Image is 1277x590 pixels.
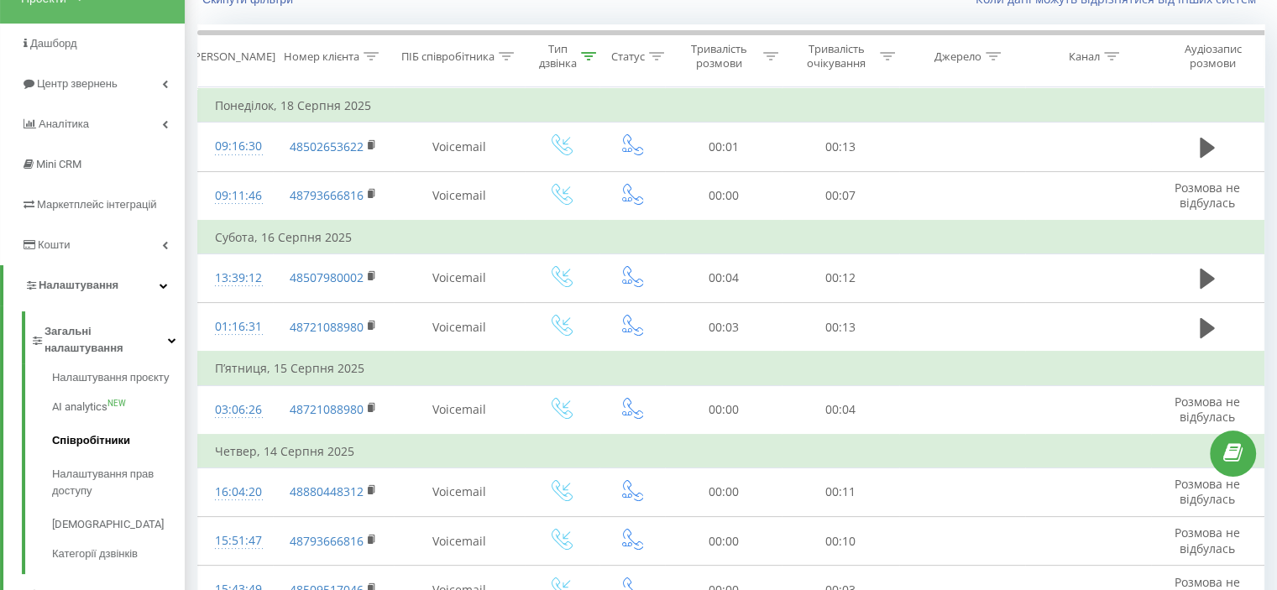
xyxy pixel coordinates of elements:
a: Налаштування прав доступу [52,457,185,508]
td: Понеділок, 18 Серпня 2025 [198,89,1264,123]
td: 00:00 [665,517,782,566]
td: Voicemail [394,253,525,302]
div: Номер клієнта [284,50,359,64]
div: 15:51:47 [215,525,256,557]
td: Voicemail [394,385,525,435]
span: Загальні налаштування [44,323,168,357]
div: Статус [611,50,645,64]
div: Тип дзвінка [539,42,577,70]
a: Налаштування проєкту [52,369,185,390]
td: 00:00 [665,467,782,516]
div: ПІБ співробітника [401,50,495,64]
td: Voicemail [394,517,525,566]
span: Маркетплейс інтеграцій [37,198,157,211]
td: Субота, 16 Серпня 2025 [198,221,1264,254]
span: Дашборд [30,37,77,50]
td: 00:00 [665,385,782,435]
td: Voicemail [394,303,525,352]
span: Співробітники [52,432,130,449]
td: 00:01 [665,123,782,171]
div: Канал [1069,50,1100,64]
span: AI analytics [52,399,107,415]
span: Аналiтика [39,117,89,130]
div: Аудіозапис розмови [1167,42,1259,70]
td: 00:04 [665,253,782,302]
span: Розмова не відбулась [1175,394,1240,425]
a: AI analyticsNEW [52,390,185,424]
span: [DEMOGRAPHIC_DATA] [52,516,164,533]
span: Налаштування прав доступу [52,466,176,499]
span: Налаштування проєкту [52,369,169,386]
span: Центр звернень [37,77,118,90]
a: Співробітники [52,424,185,457]
div: 03:06:26 [215,394,256,426]
td: 00:13 [782,303,898,352]
td: Voicemail [394,467,525,516]
td: 00:03 [665,303,782,352]
span: Розмова не відбулась [1175,525,1240,556]
div: Тривалість розмови [680,42,758,70]
td: П’ятниця, 15 Серпня 2025 [198,352,1264,385]
td: Четвер, 14 Серпня 2025 [198,435,1264,468]
a: Налаштування [3,265,185,305]
a: 48507980002 [290,269,364,285]
a: 48793666816 [290,533,364,549]
td: 00:11 [782,467,898,516]
td: 00:00 [665,171,782,221]
span: Розмова не відбулась [1175,180,1240,211]
div: Джерело [934,50,981,64]
span: Категорії дзвінків [52,546,138,562]
span: Mini CRM [36,158,81,170]
div: 01:16:31 [215,311,256,343]
td: 00:12 [782,253,898,302]
a: [DEMOGRAPHIC_DATA] [52,508,185,541]
span: Налаштування [39,279,118,291]
a: Категорії дзвінків [52,541,185,562]
span: Кошти [38,238,70,251]
a: 48502653622 [290,138,364,154]
a: 48721088980 [290,401,364,417]
td: Voicemail [394,123,525,171]
a: 48721088980 [290,319,364,335]
td: 00:04 [782,385,898,435]
a: 48880448312 [290,483,364,499]
td: Voicemail [394,171,525,221]
a: 48793666816 [290,187,364,203]
div: 16:04:20 [215,476,256,509]
div: [PERSON_NAME] [191,50,275,64]
div: 09:16:30 [215,130,256,163]
div: 13:39:12 [215,262,256,295]
td: 00:10 [782,517,898,566]
a: Загальні налаштування [30,311,185,363]
td: 00:07 [782,171,898,221]
span: Розмова не відбулась [1175,476,1240,507]
td: 00:13 [782,123,898,171]
div: Тривалість очікування [798,42,876,70]
div: 09:11:46 [215,180,256,212]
